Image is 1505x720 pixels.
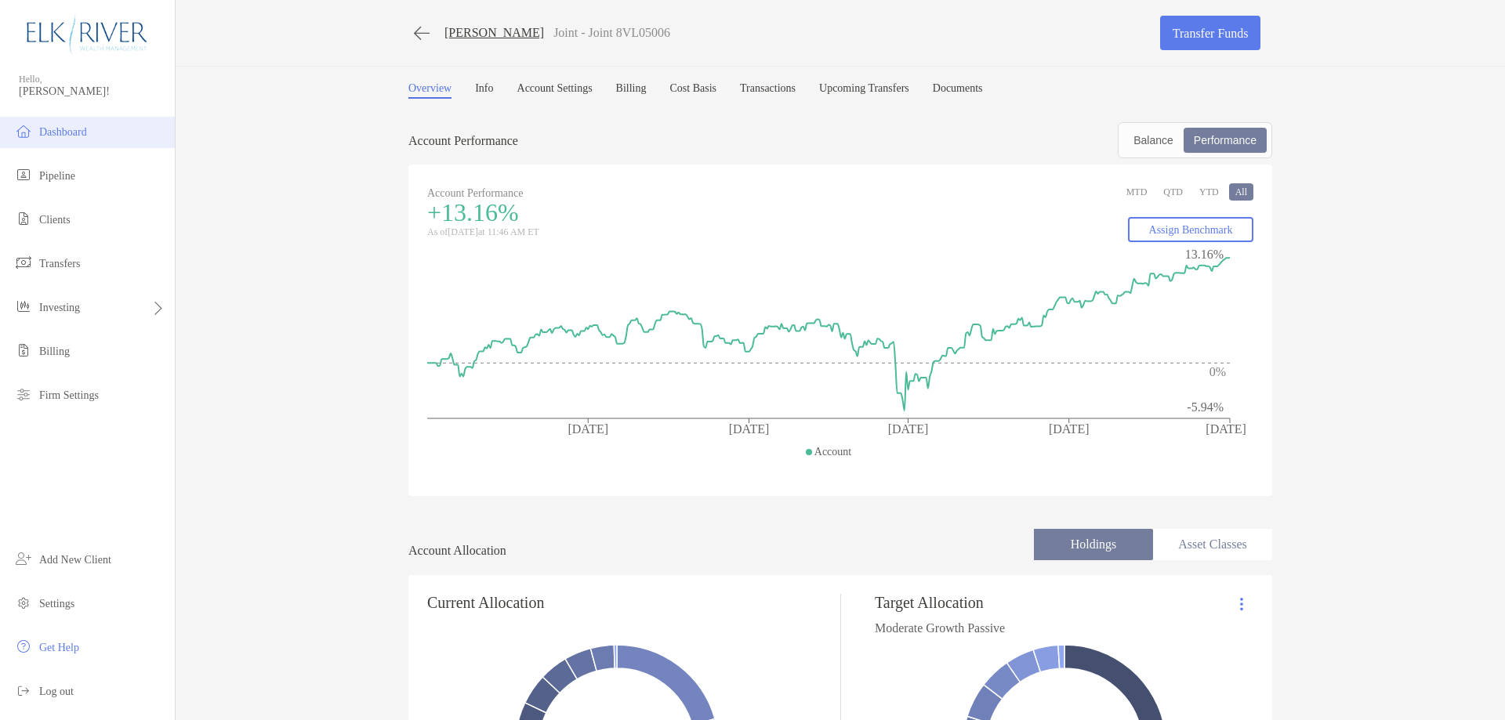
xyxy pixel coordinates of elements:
[1128,217,1253,242] a: Assign Benchmark
[408,82,451,99] a: Overview
[14,549,33,568] img: add_new_client icon
[427,203,840,223] p: +13.16%
[14,637,33,656] img: get-help icon
[888,422,929,436] tspan: [DATE]
[408,544,506,558] h4: Account Allocation
[933,82,983,99] a: Documents
[39,346,70,357] span: Billing
[14,253,33,272] img: transfers icon
[1120,183,1154,201] button: MTD
[444,26,544,40] a: [PERSON_NAME]
[1209,365,1226,378] tspan: 0%
[39,170,75,182] span: Pipeline
[14,209,33,228] img: clients icon
[39,126,87,138] span: Dashboard
[408,131,518,150] p: Account Performance
[1185,129,1265,151] div: Performance
[39,214,71,226] span: Clients
[39,258,80,270] span: Transfers
[14,121,33,140] img: dashboard icon
[1034,529,1153,560] li: Holdings
[427,223,840,242] p: As of [DATE] at 11:46 AM ET
[1229,183,1253,201] button: All
[517,82,593,99] a: Account Settings
[14,165,33,184] img: pipeline icon
[553,26,670,40] p: Joint - Joint 8VL05006
[1193,183,1225,201] button: YTD
[14,385,33,403] img: firm-settings icon
[39,389,99,401] span: Firm Settings
[1185,248,1224,261] tspan: 13.16%
[1206,422,1246,436] tspan: [DATE]
[14,297,33,316] img: investing icon
[616,82,647,99] a: Billing
[14,681,33,700] img: logout icon
[1049,422,1090,436] tspan: [DATE]
[427,594,544,612] h4: Current Allocation
[14,593,33,612] img: settings icon
[568,422,608,436] tspan: [DATE]
[669,82,716,99] a: Cost Basis
[814,442,851,461] p: Account
[39,642,79,653] span: Get Help
[875,594,1005,612] h4: Target Allocation
[1153,529,1272,560] li: Asset Classes
[39,598,74,610] span: Settings
[1160,16,1260,50] a: Transfer Funds
[1187,400,1224,414] tspan: -5.94%
[1118,122,1272,158] div: segmented control
[729,422,770,436] tspan: [DATE]
[39,686,74,697] span: Log out
[19,6,156,63] img: Zoe Logo
[875,618,1005,638] p: Moderate Growth Passive
[19,85,165,98] span: [PERSON_NAME]!
[427,183,840,203] p: Account Performance
[475,82,493,99] a: Info
[1157,183,1189,201] button: QTD
[39,302,80,313] span: Investing
[1125,129,1182,151] div: Balance
[819,82,909,99] a: Upcoming Transfers
[1240,597,1243,611] img: Icon List Menu
[39,554,111,566] span: Add New Client
[14,341,33,360] img: billing icon
[740,82,796,99] a: Transactions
